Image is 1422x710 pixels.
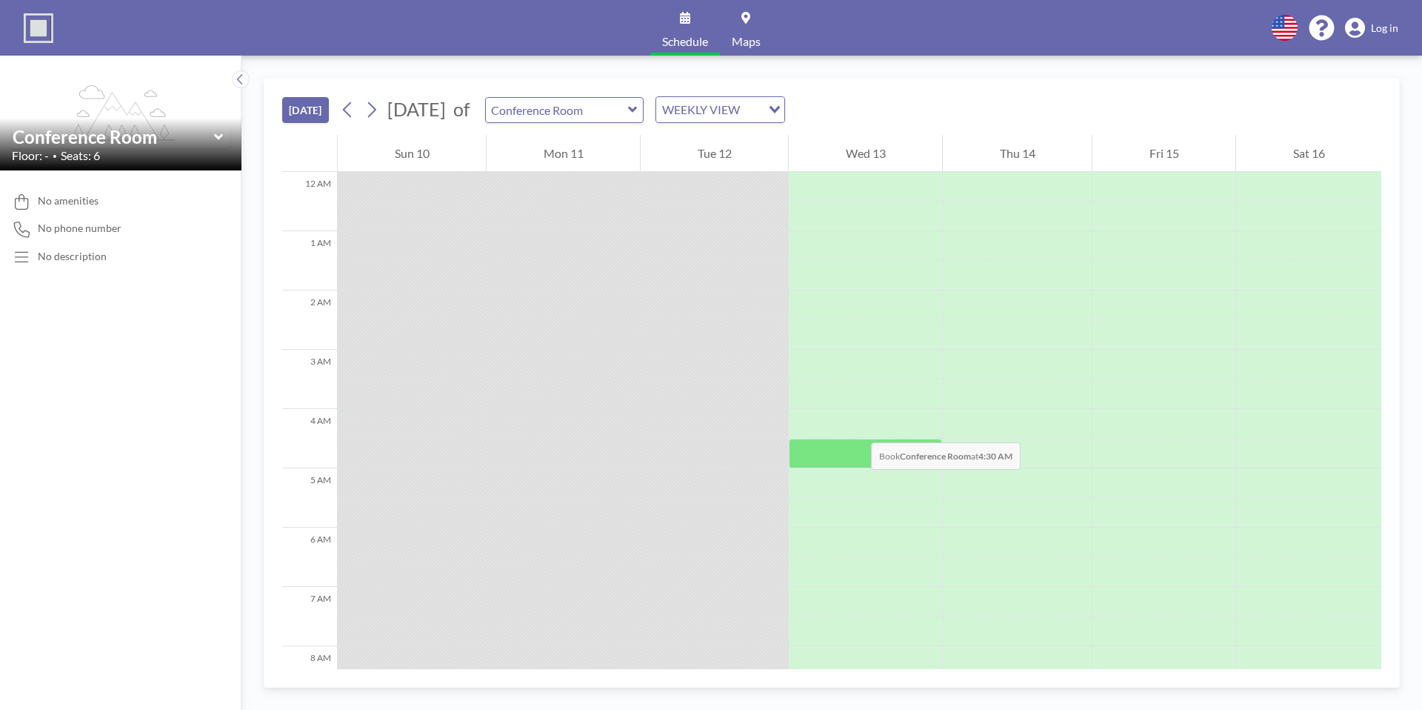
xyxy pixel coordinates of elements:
span: No phone number [38,222,121,235]
span: WEEKLY VIEW [659,100,743,119]
div: 3 AM [282,350,337,409]
div: 5 AM [282,468,337,528]
div: Tue 12 [641,135,788,172]
input: Conference Room [13,126,214,147]
button: [DATE] [282,97,329,123]
span: of [453,98,470,121]
div: Fri 15 [1092,135,1235,172]
img: organization-logo [24,13,53,43]
span: Maps [732,36,761,47]
span: Schedule [662,36,708,47]
input: Conference Room [486,98,628,122]
div: 7 AM [282,587,337,646]
a: Log in [1345,18,1398,39]
span: Log in [1371,21,1398,35]
b: 4:30 AM [978,451,1012,462]
div: Search for option [656,97,784,122]
div: Sun 10 [338,135,486,172]
div: Wed 13 [789,135,942,172]
span: [DATE] [387,98,446,120]
div: Mon 11 [487,135,640,172]
b: Conference Room [900,451,971,462]
span: Book at [871,442,1021,470]
div: 8 AM [282,646,337,706]
div: Sat 16 [1236,135,1381,172]
div: 12 AM [282,172,337,231]
div: 1 AM [282,231,337,291]
div: 4 AM [282,409,337,468]
span: Seats: 6 [61,148,100,163]
span: • [53,151,57,161]
div: Thu 14 [943,135,1092,172]
span: No amenities [38,194,99,208]
div: No description [38,250,107,263]
input: Search for option [744,100,760,119]
span: Floor: - [12,148,49,163]
div: 2 AM [282,291,337,350]
div: 6 AM [282,528,337,587]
